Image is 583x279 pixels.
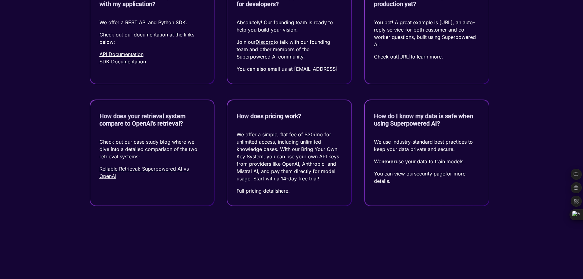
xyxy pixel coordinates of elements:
[374,138,480,153] p: We use industry-standard best practices to keep your data private and secure.
[99,166,189,179] a: Reliable Retrieval: Superpowered AI vs OpenAI
[256,39,274,45] a: Discord
[374,170,480,185] p: You can view our for more details.
[374,53,480,60] p: Check out to learn more.
[99,51,144,57] a: API Documentation
[374,112,480,127] p: How do I know my data is safe when using Superpowered AI?
[237,187,342,194] p: Full pricing details .
[99,58,146,65] a: SDK Documentation
[99,138,205,160] p: Check out our case study blog where we dive into a detailed comparison of the two retrieval systems:
[99,31,205,46] p: Check out our documentation at the links below:
[99,112,205,127] p: How does your retrieval system compare to OpenAI's retrieval?
[237,131,342,182] p: We offer a simple, flat fee of $30/mo for unlimited access, including unlimited knowledge bases. ...
[237,112,301,120] p: How does pricing work?
[398,54,411,60] a: [URL]
[278,188,288,194] a: here
[237,38,342,60] p: Join our to talk with our founding team and other members of the Superpowered AI community.
[374,19,480,48] p: You bet! A great example is [URL], an auto-reply service for both customer and co-worker question...
[414,171,445,177] a: security page
[381,158,396,164] b: never
[374,158,480,165] p: We use your data to train models.
[99,19,205,26] p: We offer a REST API and Python SDK.
[237,19,342,33] p: Absolutely! Our founding team is ready to help you build your vision.
[237,65,342,73] p: You can also email us at [EMAIL_ADDRESS]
